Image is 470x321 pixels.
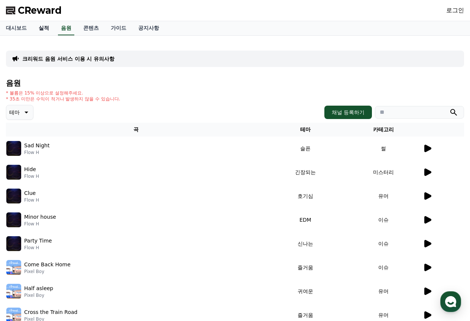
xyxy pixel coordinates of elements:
td: 이슈 [344,256,422,279]
p: Half asleep [24,285,53,292]
img: music [6,236,21,251]
button: 테마 [6,105,33,120]
p: Flow H [24,150,49,155]
a: 공지사항 [132,21,165,35]
p: Flow H [24,173,39,179]
td: 귀여운 [266,279,344,303]
p: Sad Night [24,142,49,150]
img: music [6,212,21,227]
a: 대화 [49,236,96,254]
a: 홈 [2,236,49,254]
td: 유머 [344,279,422,303]
th: 카테고리 [344,123,422,137]
p: Flow H [24,245,52,251]
a: 실적 [33,21,55,35]
p: Flow H [24,197,39,203]
td: 긴장되는 [266,160,344,184]
th: 테마 [266,123,344,137]
p: Pixel Boy [24,292,53,298]
img: music [6,165,21,180]
a: 설정 [96,236,143,254]
td: 즐거움 [266,256,344,279]
a: 크리워드 음원 서비스 이용 시 유의사항 [22,55,114,62]
a: CReward [6,4,62,16]
p: Party Time [24,237,52,245]
td: EDM [266,208,344,232]
h4: 음원 [6,79,464,87]
p: * 35초 미만은 수익이 적거나 발생하지 않을 수 있습니다. [6,96,120,102]
span: CReward [18,4,62,16]
td: 썰 [344,137,422,160]
td: 이슈 [344,208,422,232]
p: Pixel Boy [24,269,71,275]
span: 설정 [115,247,124,253]
a: 가이드 [105,21,132,35]
a: 콘텐츠 [77,21,105,35]
span: 홈 [23,247,28,253]
td: 이슈 [344,232,422,256]
p: Cross the Train Road [24,308,77,316]
img: music [6,189,21,203]
span: 대화 [68,247,77,253]
p: Clue [24,189,36,197]
a: 음원 [58,21,74,35]
img: music [6,141,21,156]
img: music [6,260,21,275]
td: 슬픈 [266,137,344,160]
p: Come Back Home [24,261,71,269]
th: 곡 [6,123,266,137]
td: 미스터리 [344,160,422,184]
p: 테마 [9,107,20,118]
p: Flow H [24,221,56,227]
p: * 볼륨은 15% 이상으로 설정해주세요. [6,90,120,96]
p: Minor house [24,213,56,221]
td: 신나는 [266,232,344,256]
img: music [6,284,21,299]
a: 로그인 [446,6,464,15]
td: 유머 [344,184,422,208]
td: 호기심 [266,184,344,208]
p: Hide [24,166,36,173]
button: 채널 등록하기 [324,106,372,119]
